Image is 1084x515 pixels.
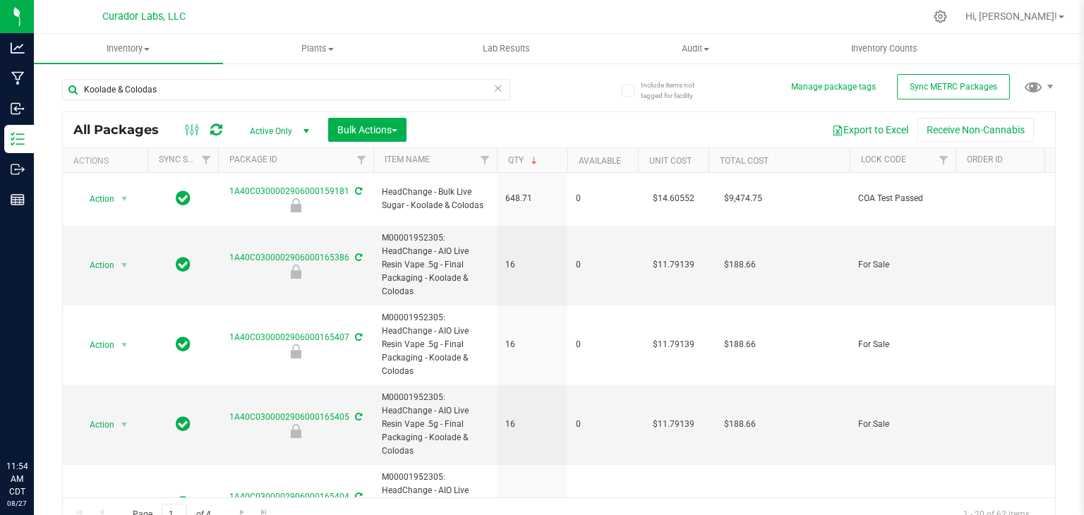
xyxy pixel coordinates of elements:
[505,192,559,205] span: 648.71
[505,338,559,351] span: 16
[858,192,947,205] span: COA Test Passed
[11,193,25,207] inline-svg: Reports
[176,414,191,434] span: In Sync
[353,332,362,342] span: Sync from Compliance System
[11,41,25,55] inline-svg: Analytics
[176,494,191,514] span: In Sync
[412,34,601,63] a: Lab Results
[638,173,709,226] td: $14.60552
[229,154,277,164] a: Package ID
[353,412,362,422] span: Sync from Compliance System
[176,255,191,274] span: In Sync
[382,186,488,212] span: HeadChange - Bulk Live Sugar - Koolade & Colodas
[1038,148,1061,172] a: Filter
[382,231,488,299] span: M00001952305: HeadChange - AIO Live Resin Vape .5g - Final Packaging - Koolade & Colodas
[638,385,709,465] td: $11.79139
[353,253,362,262] span: Sync from Compliance System
[382,311,488,379] span: M00001952305: HeadChange - AIO Live Resin Vape .5g - Final Packaging - Koolade & Colodas
[176,334,191,354] span: In Sync
[159,154,213,164] a: Sync Status
[505,258,559,272] span: 16
[897,74,1010,99] button: Sync METRC Packages
[11,162,25,176] inline-svg: Outbound
[73,122,173,138] span: All Packages
[34,34,223,63] a: Inventory
[858,418,947,431] span: For Sale
[717,494,763,514] span: $188.66
[116,189,133,209] span: select
[116,415,133,435] span: select
[717,188,769,209] span: $9,474.75
[62,79,510,100] input: Search Package ID, Item Name, SKU, Lot or Part Number...
[382,391,488,459] span: M00001952305: HeadChange - AIO Live Resin Vape .5g - Final Packaging - Koolade & Colodas
[73,156,142,166] div: Actions
[717,255,763,275] span: $188.66
[216,424,375,438] div: For Sale
[720,156,769,166] a: Total Cost
[823,118,917,142] button: Export to Excel
[861,154,906,164] a: Lock Code
[641,80,711,101] span: Include items not tagged for facility
[576,418,630,431] span: 0
[508,155,540,165] a: Qty
[638,226,709,305] td: $11.79139
[229,253,349,262] a: 1A40C0300002906000165386
[579,156,621,166] a: Available
[6,460,28,498] p: 11:54 AM CDT
[858,258,947,272] span: For Sale
[223,34,412,63] a: Plants
[790,34,979,63] a: Inventory Counts
[229,492,349,502] a: 1A40C0300002906000165404
[601,42,789,55] span: Audit
[353,492,362,502] span: Sync from Compliance System
[917,118,1034,142] button: Receive Non-Cannabis
[176,188,191,208] span: In Sync
[576,258,630,272] span: 0
[474,148,497,172] a: Filter
[11,71,25,85] inline-svg: Manufacturing
[932,10,949,23] div: Manage settings
[464,42,549,55] span: Lab Results
[116,495,133,514] span: select
[965,11,1057,22] span: Hi, [PERSON_NAME]!
[601,34,790,63] a: Audit
[224,42,411,55] span: Plants
[11,102,25,116] inline-svg: Inbound
[229,186,349,196] a: 1A40C0300002906000159181
[77,415,115,435] span: Action
[385,154,430,164] a: Item Name
[116,335,133,355] span: select
[77,189,115,209] span: Action
[34,42,223,55] span: Inventory
[229,332,349,342] a: 1A40C0300002906000165407
[195,148,218,172] a: Filter
[910,82,997,92] span: Sync METRC Packages
[832,42,937,55] span: Inventory Counts
[493,79,503,97] span: Clear
[717,334,763,355] span: $188.66
[649,156,692,166] a: Unit Cost
[858,338,947,351] span: For Sale
[967,154,1003,164] a: Order Id
[353,186,362,196] span: Sync from Compliance System
[6,498,28,509] p: 08/27
[77,255,115,275] span: Action
[77,335,115,355] span: Action
[932,148,956,172] a: Filter
[576,338,630,351] span: 0
[638,305,709,385] td: $11.79139
[350,148,373,172] a: Filter
[216,198,375,212] div: COA Test Passed
[505,418,559,431] span: 16
[717,414,763,435] span: $188.66
[116,255,133,275] span: select
[328,118,406,142] button: Bulk Actions
[216,265,375,279] div: For Sale
[337,124,397,135] span: Bulk Actions
[77,495,115,514] span: Action
[229,412,349,422] a: 1A40C0300002906000165405
[216,344,375,358] div: For Sale
[791,81,876,93] button: Manage package tags
[102,11,186,23] span: Curador Labs, LLC
[14,402,56,444] iframe: Resource center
